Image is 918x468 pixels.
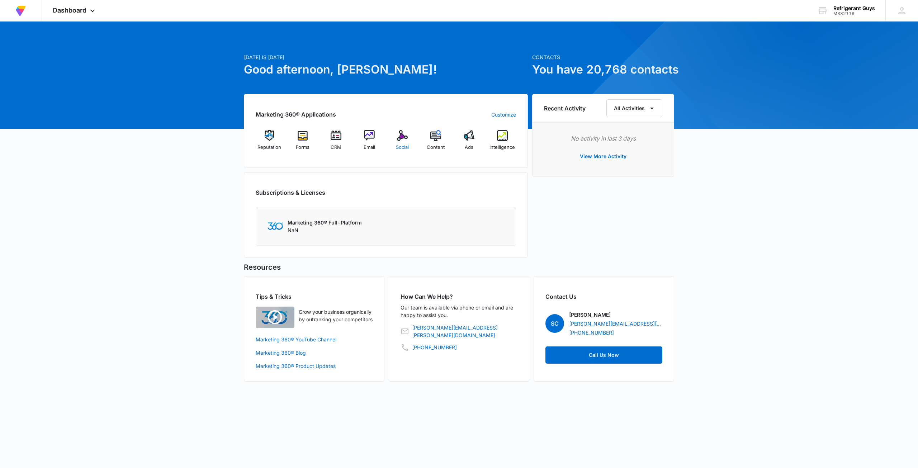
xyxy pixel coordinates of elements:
[455,130,483,156] a: Ads
[569,311,611,318] p: [PERSON_NAME]
[606,99,662,117] button: All Activities
[465,144,473,151] span: Ads
[489,144,515,151] span: Intelligence
[532,53,674,61] p: Contacts
[569,329,614,336] a: [PHONE_NUMBER]
[396,144,409,151] span: Social
[244,61,528,78] h1: Good afternoon, [PERSON_NAME]!
[532,61,674,78] h1: You have 20,768 contacts
[288,219,362,226] p: Marketing 360® Full-Platform
[364,144,375,151] span: Email
[53,6,86,14] span: Dashboard
[299,308,373,323] p: Grow your business organically by outranking your competitors
[289,130,317,156] a: Forms
[288,219,362,234] div: NaN
[573,148,634,165] button: View More Activity
[545,314,564,333] span: SC
[545,292,662,301] h2: Contact Us
[401,304,517,319] p: Our team is available via phone or email and are happy to assist you.
[244,53,528,61] p: [DATE] is [DATE]
[569,320,662,327] a: [PERSON_NAME][EMAIL_ADDRESS][PERSON_NAME][DOMAIN_NAME]
[322,130,350,156] a: CRM
[488,130,516,156] a: Intelligence
[544,104,586,113] h6: Recent Activity
[296,144,309,151] span: Forms
[427,144,445,151] span: Content
[412,324,517,339] a: [PERSON_NAME][EMAIL_ADDRESS][PERSON_NAME][DOMAIN_NAME]
[491,111,516,118] a: Customize
[833,11,875,16] div: account id
[256,292,373,301] h2: Tips & Tricks
[268,222,283,230] img: Marketing 360 Logo
[412,344,457,351] a: [PHONE_NUMBER]
[256,362,373,370] a: Marketing 360® Product Updates
[544,134,662,143] p: No activity in last 3 days
[422,130,450,156] a: Content
[331,144,341,151] span: CRM
[14,4,27,17] img: Volusion
[257,144,281,151] span: Reputation
[256,336,373,343] a: Marketing 360® YouTube Channel
[256,188,325,197] h2: Subscriptions & Licenses
[389,130,416,156] a: Social
[545,346,662,364] a: Call Us Now
[401,292,517,301] h2: How Can We Help?
[244,262,674,273] h5: Resources
[355,130,383,156] a: Email
[256,110,336,119] h2: Marketing 360® Applications
[256,130,283,156] a: Reputation
[256,349,373,356] a: Marketing 360® Blog
[833,5,875,11] div: account name
[256,307,294,328] img: Quick Overview Video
